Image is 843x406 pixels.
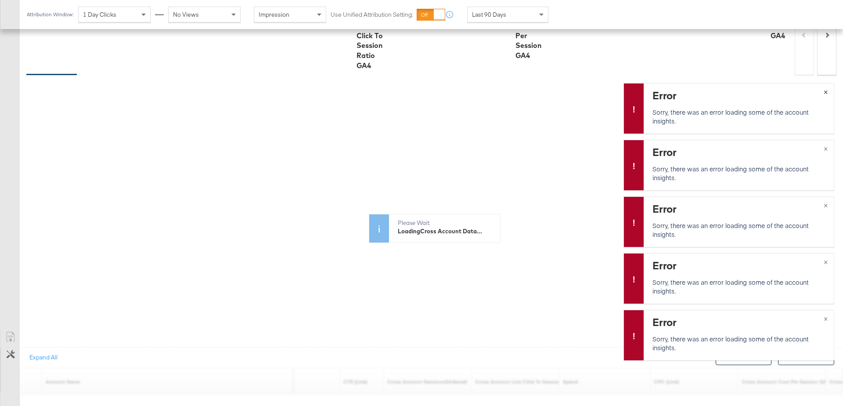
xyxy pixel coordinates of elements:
div: Error [652,145,823,159]
p: Sorry, there was an error loading some of the account insights. [652,221,823,239]
span: × [824,143,828,153]
div: Cross Account Cost Per Session GA4 [515,0,543,61]
button: × [818,310,834,326]
span: No Views [173,11,199,18]
button: × [818,197,834,213]
p: Sorry, there was an error loading some of the account insights. [652,108,823,125]
button: Expand All [23,350,64,366]
button: × [818,140,834,156]
div: Error [652,258,823,272]
div: Error [652,201,823,216]
span: Impression [259,11,289,18]
div: Error [652,88,823,102]
label: Use Unified Attribution Setting: [331,11,413,19]
button: × [818,254,834,269]
p: Sorry, there was an error loading some of the account insights. [652,278,823,295]
span: × [824,199,828,210]
span: 1 Day Clicks [83,11,116,18]
span: × [824,256,828,266]
span: Last 90 Days [472,11,506,18]
div: Cross Account Link Click To Session Ratio GA4 [357,0,384,71]
span: × [824,313,828,323]
p: Sorry, there was an error loading some of the account insights. [652,334,823,352]
p: Sorry, there was an error loading some of the account insights. [652,164,823,182]
button: × [818,83,834,99]
span: × [824,86,828,96]
div: Error [652,315,823,329]
div: Attribution Window: [26,11,74,18]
